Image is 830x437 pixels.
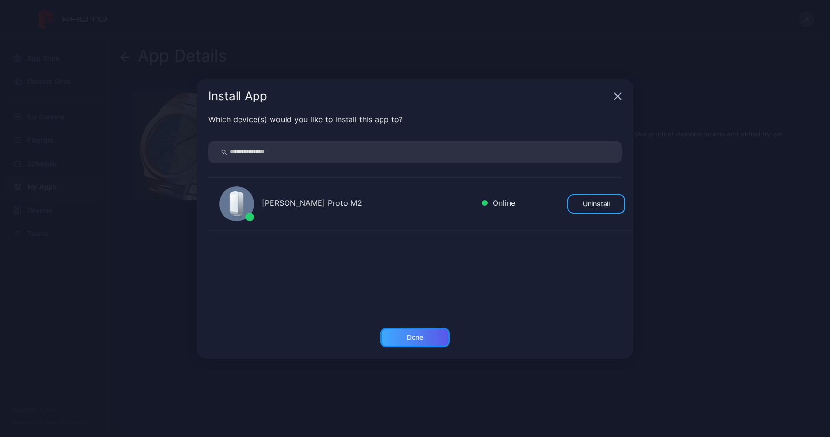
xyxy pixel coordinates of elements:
[583,200,610,208] div: Uninstall
[567,194,625,214] button: Uninstall
[208,90,610,102] div: Install App
[208,114,622,125] div: Which device(s) would you like to install this app to?
[482,197,515,211] div: Online
[262,197,474,211] div: [PERSON_NAME] Proto M2
[380,328,450,347] button: Done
